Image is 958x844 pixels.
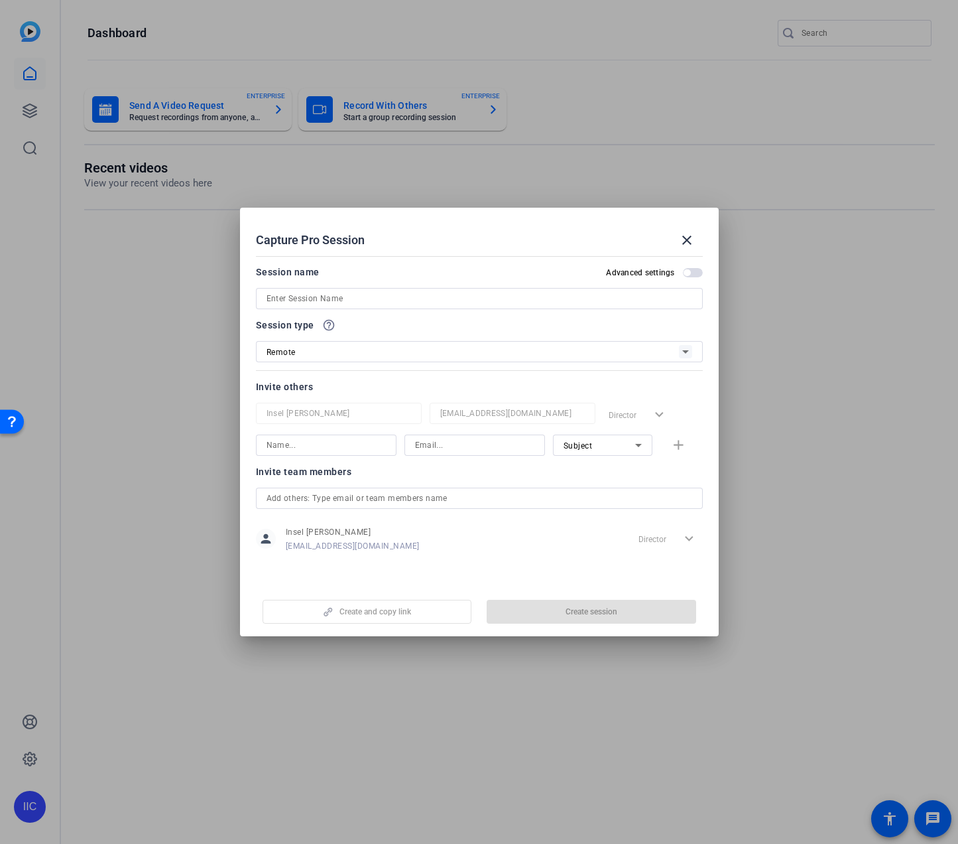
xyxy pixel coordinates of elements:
[256,529,276,549] mat-icon: person
[256,464,703,480] div: Invite team members
[606,267,674,278] h2: Advanced settings
[322,318,335,332] mat-icon: help_outline
[256,224,703,256] div: Capture Pro Session
[286,541,420,551] span: [EMAIL_ADDRESS][DOMAIN_NAME]
[267,348,296,357] span: Remote
[256,317,314,333] span: Session type
[267,291,692,307] input: Enter Session Name
[256,264,320,280] div: Session name
[440,405,585,421] input: Email...
[415,437,534,453] input: Email...
[267,490,692,506] input: Add others: Type email or team members name
[679,232,695,248] mat-icon: close
[564,441,593,451] span: Subject
[267,437,386,453] input: Name...
[286,527,420,537] span: Insel [PERSON_NAME]
[267,405,411,421] input: Name...
[256,379,703,395] div: Invite others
